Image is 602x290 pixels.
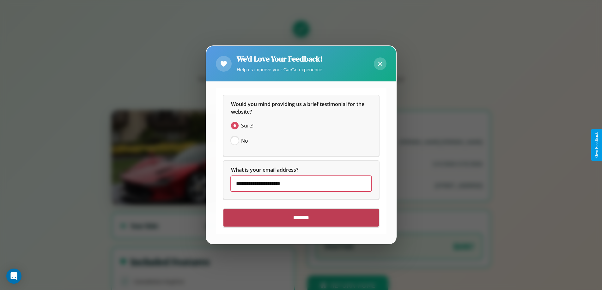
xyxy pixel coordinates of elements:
[237,65,323,74] p: Help us improve your CarGo experience
[231,167,298,174] span: What is your email address?
[594,132,599,158] div: Give Feedback
[6,269,21,284] div: Open Intercom Messenger
[237,54,323,64] h2: We'd Love Your Feedback!
[241,137,248,145] span: No
[231,101,366,115] span: Would you mind providing us a brief testimonial for the website?
[241,122,253,130] span: Sure!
